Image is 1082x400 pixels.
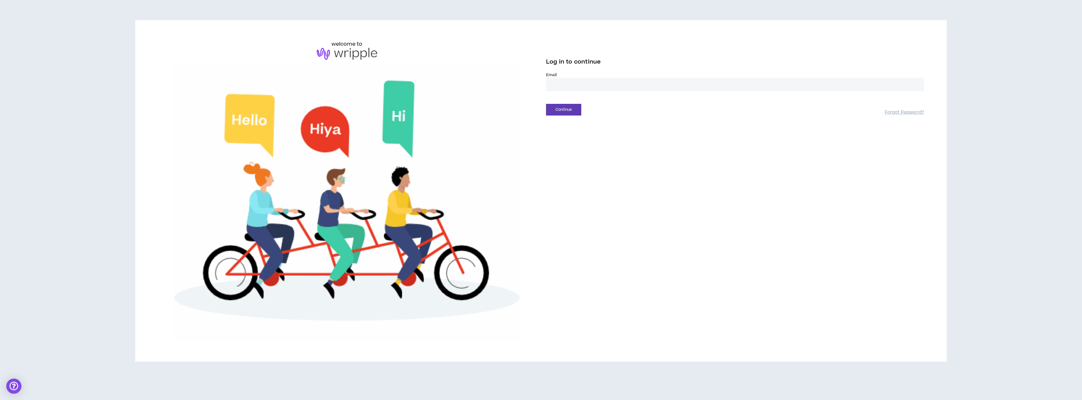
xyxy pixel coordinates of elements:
[158,66,536,342] img: Welcome to Wripple
[546,58,601,66] span: Log in to continue
[332,40,363,48] h6: welcome to
[6,379,21,394] div: Open Intercom Messenger
[317,48,377,60] img: logo-brand.png
[546,72,924,78] label: Email
[546,104,581,115] button: Continue
[885,110,924,115] a: Forgot Password?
